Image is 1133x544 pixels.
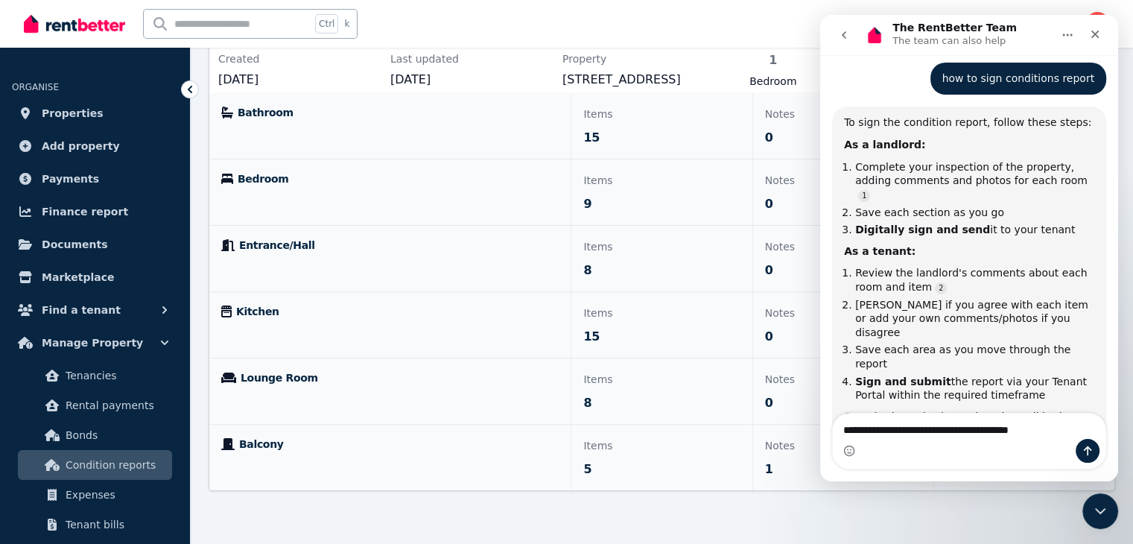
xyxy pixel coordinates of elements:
span: Add property [42,137,120,155]
p: Items [583,304,740,322]
span: Condition reports [66,456,166,474]
a: Add property [12,131,178,161]
a: Documents [12,230,178,259]
span: Properties [42,104,104,122]
span: Kitchen [236,304,279,319]
span: 15 [583,129,599,147]
a: Bonds [18,420,172,450]
span: 8 [583,394,591,412]
p: Items [583,171,740,189]
p: Notes [765,171,921,189]
span: Payments [42,170,99,188]
span: Bonds [66,426,166,444]
span: 15 [583,328,599,346]
span: Rental payments [66,396,166,414]
span: [DATE] [390,71,553,89]
iframe: Intercom live chat [820,15,1118,481]
a: Properties [12,98,178,128]
span: Tenant bills [66,516,166,534]
span: 1 [765,461,773,478]
span: 0 [765,328,773,346]
p: Notes [765,304,921,322]
span: ORGANISE [12,82,59,92]
span: Last updated [390,51,553,66]
span: 5 [583,461,591,478]
a: Tenant bills [18,510,172,540]
span: k [344,18,349,30]
iframe: Intercom live chat [1082,493,1118,529]
a: Rental payments [18,390,172,420]
span: Marketplace [42,268,114,286]
span: 9 [583,195,591,213]
a: Finance report [12,197,178,227]
p: Notes [765,238,921,256]
span: 0 [765,129,773,147]
p: Items [583,238,740,256]
span: Finance report [42,203,128,221]
p: Notes [765,105,921,123]
span: Tenancies [66,367,166,385]
span: 0 [765,394,773,412]
span: Documents [42,235,108,253]
p: Items [583,437,740,455]
span: [STREET_ADDRESS] [562,71,726,89]
span: 8 [583,262,591,279]
span: Expenses [66,486,166,504]
img: Rita Manoshina [1085,12,1109,36]
span: Balcony [239,437,283,452]
a: Condition reports [18,450,172,480]
span: Lounge Room [241,370,318,385]
img: RentBetter [24,13,125,35]
span: Bedroom [238,171,288,186]
span: Manage Property [42,334,143,352]
span: Property [562,51,726,66]
span: 0 [765,195,773,213]
span: 1 [734,51,812,69]
span: Created [218,51,381,66]
p: Items [583,105,740,123]
a: Expenses [18,480,172,510]
p: Notes [765,437,921,455]
p: Items [583,370,740,388]
span: Ctrl [315,14,338,34]
span: Bedroom [734,74,812,89]
p: Notes [765,370,921,388]
button: Manage Property [12,328,178,358]
span: Entrance/Hall [239,238,315,253]
a: Marketplace [12,262,178,292]
span: [DATE] [218,71,381,89]
a: Payments [12,164,178,194]
a: Tenancies [18,361,172,390]
span: Find a tenant [42,301,121,319]
span: Bathroom [238,105,293,120]
button: Find a tenant [12,295,178,325]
